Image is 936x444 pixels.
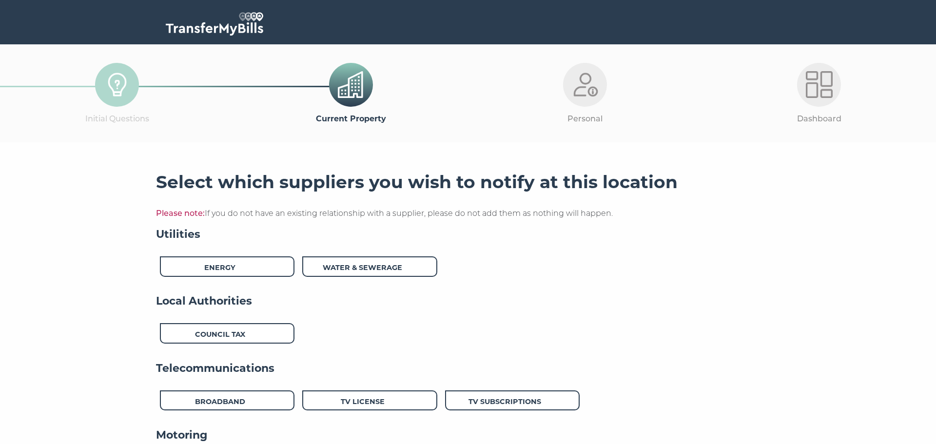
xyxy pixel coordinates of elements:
[156,227,780,242] h4: Utilities
[702,113,936,125] p: Dashboard
[234,113,468,125] p: Current Property
[160,323,294,343] div: Council Tax
[806,71,833,98] img: Dashboard-Light.png
[160,390,294,410] div: Broadband
[572,71,599,98] img: Personal-Light.png
[156,207,780,220] p: If you do not have an existing relationship with a supplier, please do not add them as nothing wi...
[341,397,385,406] strong: TV License
[156,361,780,376] h4: Telecommunications
[468,113,702,125] p: Personal
[338,71,365,98] img: Previous-Property.png
[166,12,263,36] img: TransferMyBills.com - Helping ease the stress of moving
[160,256,294,276] div: Energy
[156,209,205,218] span: Please note:
[156,428,780,443] h4: Motoring
[302,390,437,410] div: TV License
[195,397,245,406] strong: Broadband
[302,256,437,276] div: Water & Sewerage
[445,390,580,410] div: TV Subscriptions
[104,71,131,98] img: Initial-Questions-Icon.png
[195,330,245,339] strong: Council Tax
[156,172,780,193] h3: Select which suppliers you wish to notify at this location
[468,397,541,406] strong: TV Subscriptions
[156,294,780,309] h4: Local Authorities
[204,263,235,272] strong: Energy
[323,263,402,272] strong: Water & Sewerage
